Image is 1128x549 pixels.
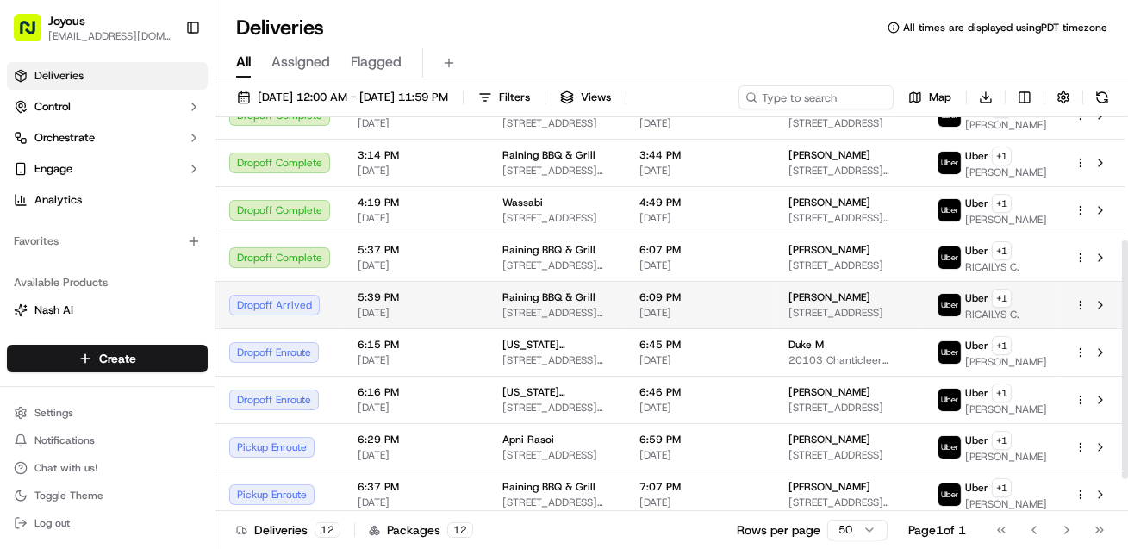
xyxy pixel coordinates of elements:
[639,401,761,415] span: [DATE]
[36,165,67,196] img: 1755196953914-cd9d9cba-b7f7-46ee-b6f5-75ff69acacf5
[146,387,159,401] div: 💻
[34,385,132,402] span: Knowledge Base
[34,315,48,328] img: 1736555255976-a54dd68f-1ca7-489b-9aae-adbdc363a1c4
[737,521,820,539] p: Rows per page
[48,29,171,43] span: [EMAIL_ADDRESS][DOMAIN_NAME]
[502,306,612,320] span: [STREET_ADDRESS][PERSON_NAME]
[358,290,475,304] span: 5:39 PM
[502,353,612,367] span: [STREET_ADDRESS][US_STATE]
[34,461,97,475] span: Chat with us!
[639,306,761,320] span: [DATE]
[315,522,340,538] div: 12
[788,290,870,304] span: [PERSON_NAME]
[502,211,612,225] span: [STREET_ADDRESS]
[992,431,1012,450] button: +1
[639,148,761,162] span: 3:44 PM
[34,406,73,420] span: Settings
[639,433,761,446] span: 6:59 PM
[241,314,277,328] span: [DATE]
[903,21,1107,34] span: All times are displayed using PDT timezone
[639,164,761,178] span: [DATE]
[639,353,761,367] span: [DATE]
[788,164,910,178] span: [STREET_ADDRESS][PERSON_NAME]
[99,350,136,367] span: Create
[153,267,188,281] span: [DATE]
[502,496,612,509] span: [STREET_ADDRESS][PERSON_NAME]
[236,52,251,72] span: All
[788,353,910,367] span: 20103 Chanticleer PIace, [US_STATE][GEOGRAPHIC_DATA], [GEOGRAPHIC_DATA] 97045, [GEOGRAPHIC_DATA]
[908,521,966,539] div: Page 1 of 1
[992,336,1012,355] button: +1
[34,161,72,177] span: Engage
[229,85,456,109] button: [DATE] 12:00 AM - [DATE] 11:59 PM
[965,213,1047,227] span: [PERSON_NAME]
[163,385,277,402] span: API Documentation
[7,428,208,452] button: Notifications
[788,243,870,257] span: [PERSON_NAME]
[938,294,961,316] img: uber-new-logo.jpeg
[639,480,761,494] span: 7:07 PM
[358,148,475,162] span: 3:14 PM
[788,116,910,130] span: [STREET_ADDRESS]
[502,290,595,304] span: Raining BBQ & Grill
[639,116,761,130] span: [DATE]
[358,196,475,209] span: 4:19 PM
[34,434,95,447] span: Notifications
[7,228,208,255] div: Favorites
[965,165,1047,179] span: [PERSON_NAME]
[965,308,1019,321] span: RICAILYS C.
[1090,85,1114,109] button: Refresh
[7,345,208,372] button: Create
[499,90,530,105] span: Filters
[639,385,761,399] span: 6:46 PM
[17,297,45,325] img: Dianne Alexi Soriano
[358,259,475,272] span: [DATE]
[53,314,228,328] span: [PERSON_NAME] [PERSON_NAME]
[938,341,961,364] img: uber-new-logo.jpeg
[358,164,475,178] span: [DATE]
[34,99,71,115] span: Control
[639,211,761,225] span: [DATE]
[965,402,1047,416] span: [PERSON_NAME]
[7,269,208,296] div: Available Products
[938,199,961,221] img: uber-new-logo.jpeg
[122,421,209,434] a: Powered byPylon
[78,165,283,182] div: Start new chat
[938,152,961,174] img: uber-new-logo.jpeg
[788,480,870,494] span: [PERSON_NAME]
[293,170,314,190] button: Start new chat
[447,522,473,538] div: 12
[7,186,208,214] a: Analytics
[171,421,209,434] span: Pylon
[965,450,1047,464] span: [PERSON_NAME]
[639,259,761,272] span: [DATE]
[502,401,612,415] span: [STREET_ADDRESS][US_STATE]
[965,355,1047,369] span: [PERSON_NAME]
[7,62,208,90] a: Deliveries
[10,378,139,409] a: 📗Knowledge Base
[992,147,1012,165] button: +1
[992,384,1012,402] button: +1
[639,196,761,209] span: 4:49 PM
[552,85,619,109] button: Views
[7,155,208,183] button: Engage
[992,478,1012,497] button: +1
[502,338,612,352] span: [US_STATE][GEOGRAPHIC_DATA] [GEOGRAPHIC_DATA] Grill
[17,251,45,278] img: Jandy Espique
[992,194,1012,213] button: +1
[938,389,961,411] img: uber-new-logo.jpeg
[78,182,237,196] div: We're available if you need us!
[788,306,910,320] span: [STREET_ADDRESS]
[258,90,448,105] span: [DATE] 12:00 AM - [DATE] 11:59 PM
[34,68,84,84] span: Deliveries
[7,7,178,48] button: Joyous[EMAIL_ADDRESS][DOMAIN_NAME]
[502,448,612,462] span: [STREET_ADDRESS]
[502,148,595,162] span: Raining BBQ & Grill
[34,130,95,146] span: Orchestrate
[471,85,538,109] button: Filters
[358,243,475,257] span: 5:37 PM
[17,387,31,401] div: 📗
[965,118,1047,132] span: [PERSON_NAME]
[358,211,475,225] span: [DATE]
[788,496,910,509] span: [STREET_ADDRESS][PERSON_NAME]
